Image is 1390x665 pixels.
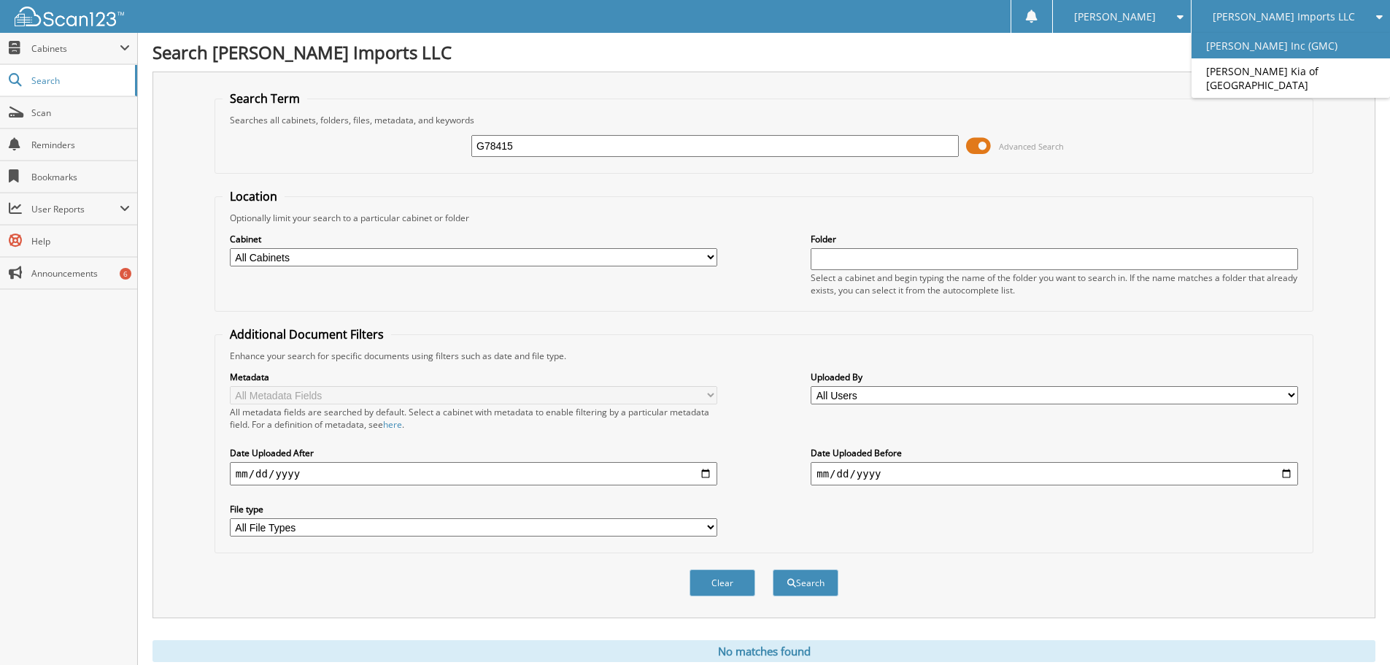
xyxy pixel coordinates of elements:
span: Scan [31,107,130,119]
div: No matches found [152,640,1375,662]
span: Search [31,74,128,87]
div: Select a cabinet and begin typing the name of the folder you want to search in. If the name match... [811,272,1298,296]
button: Clear [690,569,755,596]
div: All metadata fields are searched by default. Select a cabinet with metadata to enable filtering b... [230,406,717,431]
label: Uploaded By [811,371,1298,383]
span: Help [31,235,130,247]
img: scan123-logo-white.svg [15,7,124,26]
div: Searches all cabinets, folders, files, metadata, and keywords [223,114,1305,126]
span: Reminders [31,139,130,151]
label: Metadata [230,371,717,383]
label: File type [230,503,717,515]
iframe: Chat Widget [1317,595,1390,665]
input: start [230,462,717,485]
label: Date Uploaded After [230,447,717,459]
label: Cabinet [230,233,717,245]
h1: Search [PERSON_NAME] Imports LLC [152,40,1375,64]
div: 6 [120,268,131,280]
a: [PERSON_NAME] Inc (GMC) [1192,33,1390,58]
span: User Reports [31,203,120,215]
div: Optionally limit your search to a particular cabinet or folder [223,212,1305,224]
span: [PERSON_NAME] Imports LLC [1213,12,1355,21]
input: end [811,462,1298,485]
button: Search [773,569,838,596]
a: [PERSON_NAME] Kia of [GEOGRAPHIC_DATA] [1192,58,1390,98]
legend: Search Term [223,91,307,107]
span: Bookmarks [31,171,130,183]
span: Announcements [31,267,130,280]
label: Date Uploaded Before [811,447,1298,459]
legend: Additional Document Filters [223,326,391,342]
span: [PERSON_NAME] [1074,12,1156,21]
legend: Location [223,188,285,204]
div: Enhance your search for specific documents using filters such as date and file type. [223,350,1305,362]
a: here [383,418,402,431]
label: Folder [811,233,1298,245]
span: Cabinets [31,42,120,55]
span: Advanced Search [999,141,1064,152]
